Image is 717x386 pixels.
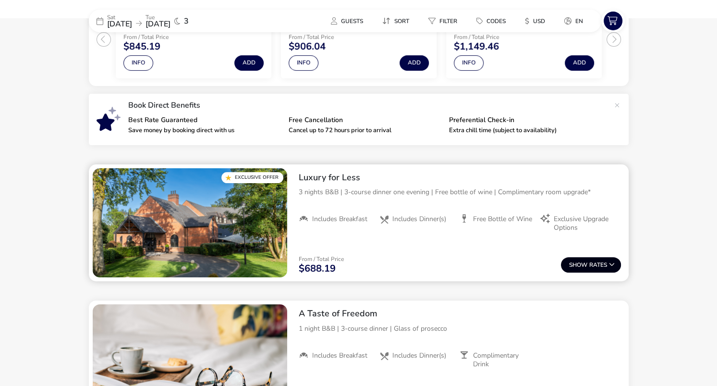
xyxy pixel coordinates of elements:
span: Sort [394,17,409,25]
span: Includes Dinner(s) [392,351,446,360]
button: Filter [421,14,465,28]
h2: Luxury for Less [299,172,621,183]
naf-pibe-menu-bar-item: Codes [469,14,517,28]
span: Free Bottle of Wine [473,215,532,224]
p: Best Rate Guaranteed [128,117,281,124]
div: Sat[DATE]Tue[DATE]3 [89,10,233,32]
p: From / Total Price [289,34,371,40]
span: [DATE] [146,19,170,29]
p: Cancel up to 72 hours prior to arrival [289,127,441,134]
span: USD [533,17,545,25]
button: ShowRates [561,257,621,273]
button: Sort [375,14,417,28]
p: From / Total Price [299,256,344,262]
span: Exclusive Upgrade Options [554,215,613,232]
button: en [557,14,591,28]
div: Luxury for Less3 nights B&B | 3-course dinner one evening | Free bottle of wine | Complimentary r... [291,164,629,240]
p: From / Total Price [123,34,206,40]
span: en [575,17,583,25]
span: $688.19 [299,264,336,274]
span: Filter [439,17,457,25]
button: Add [565,55,594,71]
p: Tue [146,14,170,20]
span: 3 [184,17,189,25]
span: $845.19 [123,42,160,51]
span: Guests [341,17,363,25]
naf-pibe-menu-bar-item: Guests [323,14,375,28]
span: Includes Dinner(s) [392,215,446,224]
p: 3 nights B&B | 3-course dinner one evening | Free bottle of wine | Complimentary room upgrade* [299,187,621,197]
p: Book Direct Benefits [128,101,609,109]
button: Add [234,55,264,71]
button: Info [454,55,484,71]
span: Show [569,262,589,268]
h2: A Taste of Freedom [299,308,621,319]
i: $ [525,16,529,26]
p: Free Cancellation [289,117,441,124]
button: Guests [323,14,371,28]
div: Exclusive Offer [221,172,283,183]
div: A Taste of Freedom1 night B&B | 3-course dinner | Glass of proseccoIncludes BreakfastIncludes Din... [291,300,629,376]
p: From / Total Price [454,34,544,40]
p: 1 night B&B | 3-course dinner | Glass of prosecco [299,324,621,334]
button: $USD [517,14,553,28]
p: Preferential Check-in [449,117,602,124]
naf-pibe-menu-bar-item: $USD [517,14,557,28]
button: Add [400,55,429,71]
p: Save money by booking direct with us [128,127,281,134]
span: Codes [486,17,506,25]
button: Codes [469,14,513,28]
span: Includes Breakfast [312,215,367,224]
button: Info [289,55,318,71]
naf-pibe-menu-bar-item: Filter [421,14,469,28]
naf-pibe-menu-bar-item: en [557,14,595,28]
span: Complimentary Drink [473,351,533,369]
span: $1,149.46 [454,42,499,51]
p: Extra chill time (subject to availability) [449,127,602,134]
naf-pibe-menu-bar-item: Sort [375,14,421,28]
swiper-slide: 1 / 1 [93,168,287,278]
span: $906.04 [289,42,326,51]
span: Includes Breakfast [312,351,367,360]
p: Sat [107,14,132,20]
button: Info [123,55,153,71]
span: [DATE] [107,19,132,29]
